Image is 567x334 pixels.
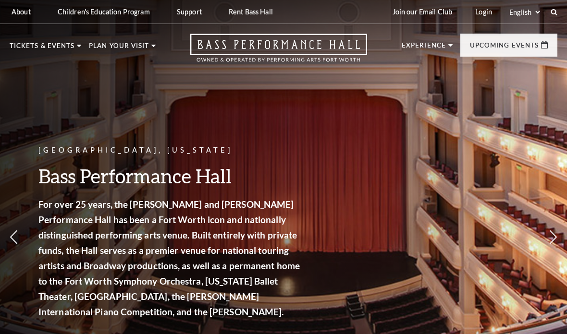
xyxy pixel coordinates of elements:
p: [GEOGRAPHIC_DATA], [US_STATE] [38,144,303,156]
p: Experience [402,42,446,54]
p: Tickets & Events [10,43,74,54]
p: Rent Bass Hall [229,8,273,16]
p: Support [177,8,202,16]
select: Select: [507,8,542,17]
p: Children's Education Program [58,8,150,16]
p: About [12,8,31,16]
strong: For over 25 years, the [PERSON_NAME] and [PERSON_NAME] Performance Hall has been a Fort Worth ico... [38,199,300,317]
p: Plan Your Visit [89,43,149,54]
p: Upcoming Events [470,42,539,54]
h3: Bass Performance Hall [38,164,303,188]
